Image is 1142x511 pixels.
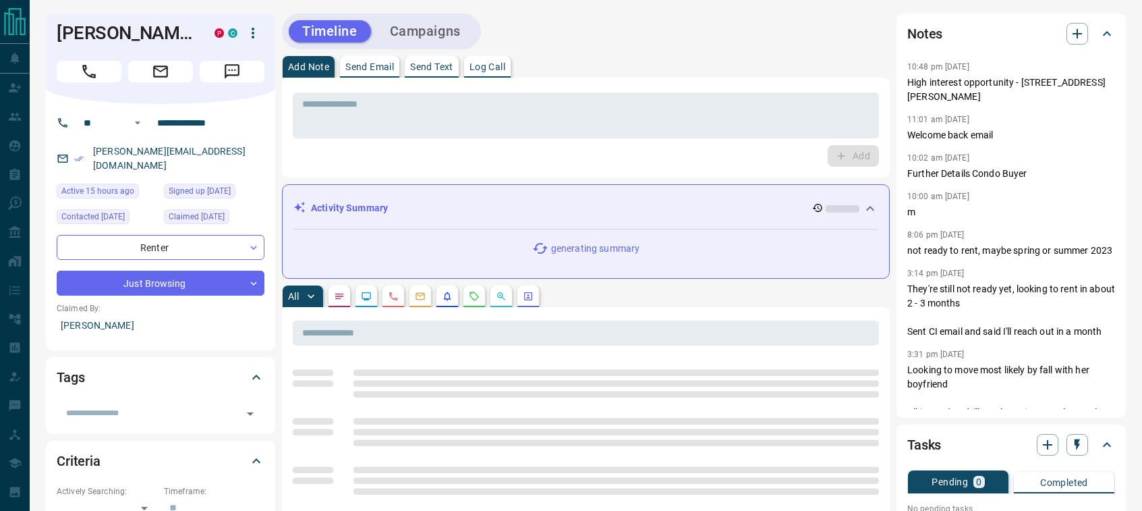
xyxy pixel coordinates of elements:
[57,302,264,315] p: Claimed By:
[57,485,157,497] p: Actively Searching:
[469,62,505,72] p: Log Call
[469,291,480,302] svg: Requests
[288,292,299,301] p: All
[376,20,474,43] button: Campaigns
[74,154,84,163] svg: Email Verified
[61,184,134,198] span: Active 15 hours ago
[907,230,965,240] p: 8:06 pm [DATE]
[57,209,157,228] div: Mon Nov 28 2022
[976,477,981,487] p: 0
[345,62,394,72] p: Send Email
[551,242,639,256] p: generating summary
[523,291,534,302] svg: Agent Actions
[164,485,264,497] p: Timeframe:
[388,291,399,302] svg: Calls
[241,404,260,423] button: Open
[164,184,264,203] div: Wed Feb 03 2021
[289,20,371,43] button: Timeline
[907,192,969,201] p: 10:00 am [DATE]
[169,210,225,223] span: Claimed [DATE]
[57,22,194,44] h1: [PERSON_NAME]
[61,210,125,223] span: Contacted [DATE]
[361,291,372,302] svg: Lead Browsing Activity
[200,61,264,82] span: Message
[907,269,965,278] p: 3:14 pm [DATE]
[93,146,246,171] a: [PERSON_NAME][EMAIL_ADDRESS][DOMAIN_NAME]
[288,62,329,72] p: Add Note
[496,291,507,302] svg: Opportunities
[57,271,264,296] div: Just Browsing
[907,350,965,359] p: 3:31 pm [DATE]
[907,205,1115,219] p: m
[907,282,1115,339] p: They're still not ready yet, looking to rent in about 2 - 3 months Sent CI email and said I'll re...
[293,196,878,221] div: Activity Summary
[57,184,157,203] div: Mon Aug 11 2025
[169,184,231,198] span: Signed up [DATE]
[907,76,1115,104] p: High interest opportunity - [STREET_ADDRESS][PERSON_NAME]
[164,209,264,228] div: Sat May 25 2024
[907,153,969,163] p: 10:02 am [DATE]
[907,363,1115,434] p: Looking to move most likely by fall with her boyfriend All is good and I'll reach out in a couple...
[57,315,264,337] p: [PERSON_NAME]
[907,244,1115,258] p: not ready to rent, maybe spring or summer 2023
[57,61,121,82] span: Call
[57,450,101,472] h2: Criteria
[907,429,1115,461] div: Tasks
[907,434,941,456] h2: Tasks
[1040,478,1088,487] p: Completed
[130,115,146,131] button: Open
[57,235,264,260] div: Renter
[57,445,264,477] div: Criteria
[907,128,1115,142] p: Welcome back email
[57,367,84,388] h2: Tags
[442,291,453,302] svg: Listing Alerts
[410,62,453,72] p: Send Text
[215,28,224,38] div: property.ca
[907,62,969,72] p: 10:48 pm [DATE]
[128,61,193,82] span: Email
[334,291,345,302] svg: Notes
[57,361,264,394] div: Tags
[932,477,968,487] p: Pending
[907,18,1115,50] div: Notes
[311,201,388,215] p: Activity Summary
[907,167,1115,181] p: Further Details Condo Buyer
[907,115,969,124] p: 11:01 am [DATE]
[907,23,942,45] h2: Notes
[415,291,426,302] svg: Emails
[228,28,237,38] div: condos.ca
